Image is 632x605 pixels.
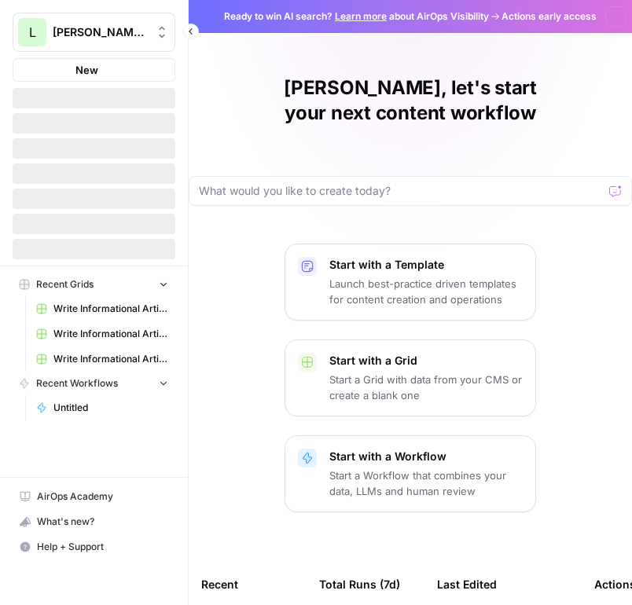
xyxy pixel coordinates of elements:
[13,13,175,52] button: Workspace: Lily's AirCraft
[53,302,168,316] span: Write Informational Article
[75,62,98,78] span: New
[29,23,36,42] span: L
[53,352,168,366] span: Write Informational Article
[53,327,168,341] span: Write Informational Article
[13,534,175,559] button: Help + Support
[335,10,387,22] a: Learn more
[199,183,603,199] input: What would you like to create today?
[36,277,94,291] span: Recent Grids
[13,372,175,395] button: Recent Workflows
[13,58,175,82] button: New
[13,510,175,533] div: What's new?
[53,401,168,415] span: Untitled
[502,9,597,24] span: Actions early access
[329,353,523,368] p: Start with a Grid
[224,9,489,24] span: Ready to win AI search? about AirOps Visibility
[53,24,148,40] span: [PERSON_NAME]'s AirCraft
[13,273,175,296] button: Recent Grids
[29,296,175,321] a: Write Informational Article
[36,376,118,390] span: Recent Workflows
[29,321,175,346] a: Write Informational Article
[329,467,523,499] p: Start a Workflow that combines your data, LLMs and human review
[329,449,523,464] p: Start with a Workflow
[285,435,536,512] button: Start with a WorkflowStart a Workflow that combines your data, LLMs and human review
[285,244,536,321] button: Start with a TemplateLaunch best-practice driven templates for content creation and operations
[13,484,175,509] a: AirOps Academy
[29,346,175,372] a: Write Informational Article
[189,75,632,126] h1: [PERSON_NAME], let's start your next content workflow
[329,276,523,307] p: Launch best-practice driven templates for content creation and operations
[285,339,536,416] button: Start with a GridStart a Grid with data from your CMS or create a blank one
[29,395,175,420] a: Untitled
[329,372,523,403] p: Start a Grid with data from your CMS or create a blank one
[13,509,175,534] button: What's new?
[329,257,523,273] p: Start with a Template
[37,489,168,504] span: AirOps Academy
[37,540,168,554] span: Help + Support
